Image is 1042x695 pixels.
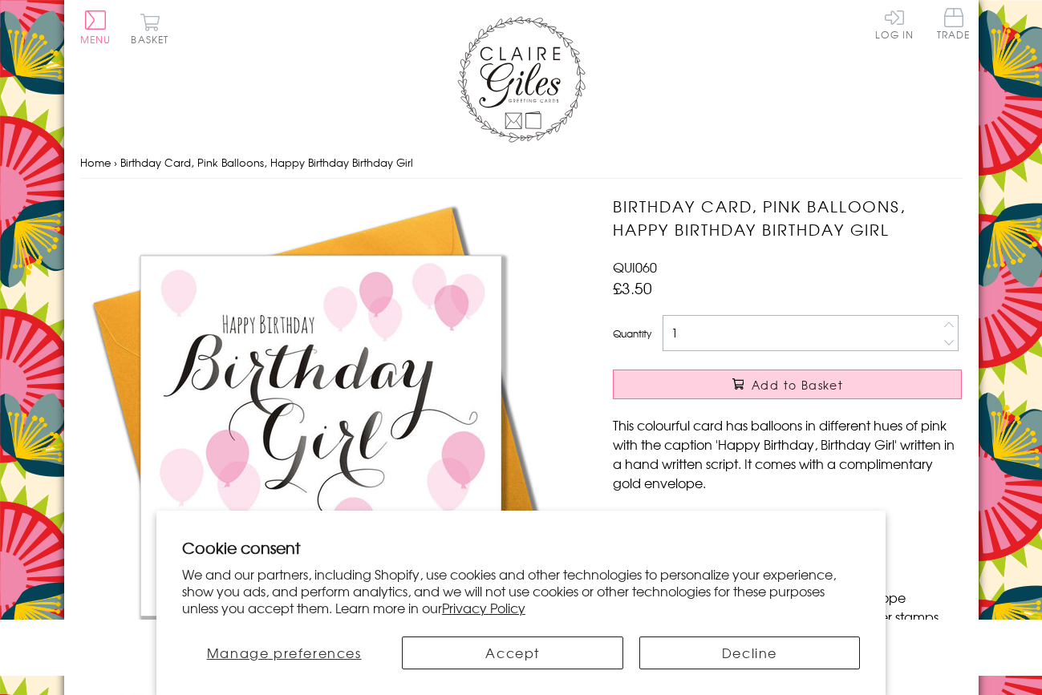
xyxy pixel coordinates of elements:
[937,8,971,39] span: Trade
[120,155,413,170] span: Birthday Card, Pink Balloons, Happy Birthday Birthday Girl
[613,370,962,399] button: Add to Basket
[457,16,586,143] img: Claire Giles Greetings Cards
[613,195,962,241] h1: Birthday Card, Pink Balloons, Happy Birthday Birthday Girl
[80,10,111,44] button: Menu
[182,566,860,616] p: We and our partners, including Shopify, use cookies and other technologies to personalize your ex...
[114,155,117,170] span: ›
[80,147,963,180] nav: breadcrumbs
[613,257,657,277] span: QUI060
[402,636,622,669] button: Accept
[182,536,860,559] h2: Cookie consent
[613,277,652,299] span: £3.50
[613,326,651,341] label: Quantity
[442,598,525,617] a: Privacy Policy
[875,8,914,39] a: Log In
[613,415,962,492] p: This colourful card has balloons in different hues of pink with the caption 'Happy Birthday, Birt...
[80,195,562,676] img: Birthday Card, Pink Balloons, Happy Birthday Birthday Girl
[182,636,387,669] button: Manage preferences
[80,155,111,170] a: Home
[752,377,843,393] span: Add to Basket
[80,32,111,46] span: Menu
[207,643,362,662] span: Manage preferences
[639,636,860,669] button: Decline
[128,13,172,44] button: Basket
[937,8,971,42] a: Trade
